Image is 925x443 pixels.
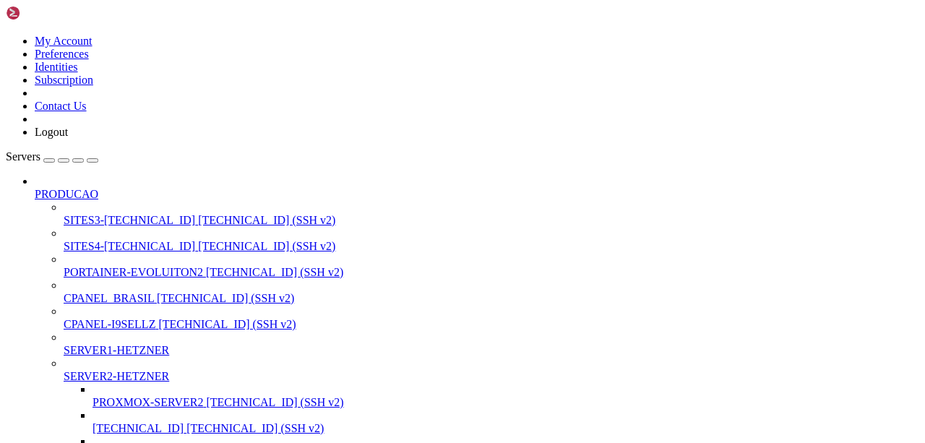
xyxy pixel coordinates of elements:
[158,318,296,330] span: [TECHNICAL_ID] (SSH v2)
[92,409,919,435] li: [TECHNICAL_ID] [TECHNICAL_ID] (SSH v2)
[64,201,919,227] li: SITES3-[TECHNICAL_ID] [TECHNICAL_ID] (SSH v2)
[64,214,919,227] a: SITES3-[TECHNICAL_ID] [TECHNICAL_ID] (SSH v2)
[35,126,68,138] a: Logout
[64,227,919,253] li: SITES4-[TECHNICAL_ID] [TECHNICAL_ID] (SSH v2)
[64,214,195,226] span: SITES3-[TECHNICAL_ID]
[92,383,919,409] li: PROXMOX-SERVER2 [TECHNICAL_ID] (SSH v2)
[92,422,919,435] a: [TECHNICAL_ID] [TECHNICAL_ID] (SSH v2)
[64,240,195,252] span: SITES4-[TECHNICAL_ID]
[206,266,343,278] span: [TECHNICAL_ID] (SSH v2)
[35,48,89,60] a: Preferences
[64,370,919,383] a: SERVER2-HETZNER
[64,292,154,304] span: CPANEL_BRASIL
[35,35,92,47] a: My Account
[64,292,919,305] a: CPANEL_BRASIL [TECHNICAL_ID] (SSH v2)
[206,396,343,408] span: [TECHNICAL_ID] (SSH v2)
[64,266,919,279] a: PORTAINER-EVOLUITON2 [TECHNICAL_ID] (SSH v2)
[92,422,184,434] span: [TECHNICAL_ID]
[64,279,919,305] li: CPANEL_BRASIL [TECHNICAL_ID] (SSH v2)
[6,6,89,20] img: Shellngn
[64,318,919,331] a: CPANEL-I9SELLZ [TECHNICAL_ID] (SSH v2)
[64,240,919,253] a: SITES4-[TECHNICAL_ID] [TECHNICAL_ID] (SSH v2)
[64,253,919,279] li: PORTAINER-EVOLUITON2 [TECHNICAL_ID] (SSH v2)
[35,61,78,73] a: Identities
[198,240,335,252] span: [TECHNICAL_ID] (SSH v2)
[64,305,919,331] li: CPANEL-I9SELLZ [TECHNICAL_ID] (SSH v2)
[64,344,919,357] a: SERVER1-HETZNER
[64,344,169,356] span: SERVER1-HETZNER
[64,331,919,357] li: SERVER1-HETZNER
[35,100,87,112] a: Contact Us
[35,188,919,201] a: PRODUCAO
[198,214,335,226] span: [TECHNICAL_ID] (SSH v2)
[64,266,203,278] span: PORTAINER-EVOLUITON2
[35,188,98,200] span: PRODUCAO
[35,74,93,86] a: Subscription
[92,396,919,409] a: PROXMOX-SERVER2 [TECHNICAL_ID] (SSH v2)
[186,422,324,434] span: [TECHNICAL_ID] (SSH v2)
[64,370,169,382] span: SERVER2-HETZNER
[6,150,40,163] span: Servers
[157,292,294,304] span: [TECHNICAL_ID] (SSH v2)
[92,396,203,408] span: PROXMOX-SERVER2
[6,150,98,163] a: Servers
[64,318,155,330] span: CPANEL-I9SELLZ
